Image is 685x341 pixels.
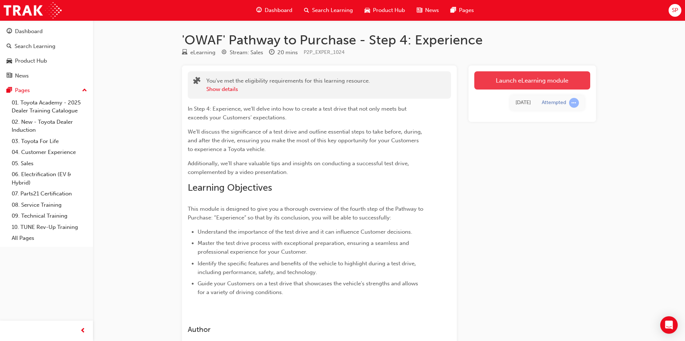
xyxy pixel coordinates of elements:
button: Show details [206,85,238,94]
div: Duration [269,48,298,57]
span: prev-icon [80,326,86,336]
a: Product Hub [3,54,90,68]
span: News [425,6,439,15]
div: Stream [221,48,263,57]
span: Master the test drive process with exceptional preparation, ensuring a seamless and professional ... [198,240,410,255]
div: News [15,72,29,80]
span: pages-icon [451,6,456,15]
span: Product Hub [373,6,405,15]
span: learningResourceType_ELEARNING-icon [182,49,187,56]
a: 04. Customer Experience [9,147,90,158]
span: target-icon [221,49,227,56]
span: Learning resource code [304,49,345,55]
div: Thu Sep 25 2025 11:11:07 GMT+1000 (Australian Eastern Standard Time) [515,99,531,107]
a: pages-iconPages [445,3,480,18]
a: 02. New - Toyota Dealer Induction [9,116,90,136]
a: search-iconSearch Learning [298,3,359,18]
h3: Author [188,325,425,334]
div: 20 mins [277,48,298,57]
div: Search Learning [15,42,55,51]
div: Open Intercom Messenger [660,316,678,334]
span: Search Learning [312,6,353,15]
div: Stream: Sales [230,48,263,57]
a: 09. Technical Training [9,210,90,222]
a: 05. Sales [9,158,90,169]
span: search-icon [304,6,309,15]
a: 06. Electrification (EV & Hybrid) [9,169,90,188]
span: We’ll discuss the significance of a test drive and outline essential steps to take before, during... [188,128,424,152]
span: search-icon [7,43,12,50]
span: Dashboard [265,6,292,15]
span: In Step 4: Experience, we’ll delve into how to create a test drive that not only meets but exceed... [188,106,408,121]
div: Dashboard [15,27,43,36]
button: DashboardSearch LearningProduct HubNews [3,23,90,84]
a: car-iconProduct Hub [359,3,411,18]
span: pages-icon [7,87,12,94]
span: Pages [459,6,474,15]
div: eLearning [190,48,215,57]
span: Understand the importance of the test drive and it can influence Customer decisions. [198,229,412,235]
span: This module is designed to give you a thorough overview of the fourth step of the Pathway to Purc... [188,206,425,221]
div: Attempted [542,99,566,106]
a: 03. Toyota For Life [9,136,90,147]
span: puzzle-icon [193,78,201,86]
span: up-icon [82,86,87,95]
a: Dashboard [3,25,90,38]
a: 08. Service Training [9,199,90,211]
a: All Pages [9,233,90,244]
span: car-icon [365,6,370,15]
span: Identify the specific features and benefits of the vehicle to highlight during a test drive, incl... [198,260,417,275]
a: news-iconNews [411,3,445,18]
span: Additionally, we’ll share valuable tips and insights on conducting a successful test drive, compl... [188,160,410,175]
button: Pages [3,84,90,97]
div: You've met the eligibility requirements for this learning resource. [206,77,370,93]
span: Guide your Customers on a test drive that showcases the vehicle's strengths and allows for a vari... [198,280,420,296]
span: clock-icon [269,49,275,56]
div: Type [182,48,215,57]
button: SP [669,4,681,17]
span: guage-icon [7,28,12,35]
span: news-icon [417,6,422,15]
a: Launch eLearning module [474,71,590,90]
span: Learning Objectives [188,182,272,193]
div: Product Hub [15,57,47,65]
div: Pages [15,86,30,95]
a: 01. Toyota Academy - 2025 Dealer Training Catalogue [9,97,90,116]
span: car-icon [7,58,12,64]
a: 10. TUNE Rev-Up Training [9,222,90,233]
span: guage-icon [256,6,262,15]
a: guage-iconDashboard [250,3,298,18]
a: News [3,69,90,83]
a: 07. Parts21 Certification [9,188,90,199]
span: SP [672,6,678,15]
a: Search Learning [3,40,90,53]
span: news-icon [7,73,12,79]
span: learningRecordVerb_ATTEMPT-icon [569,98,579,108]
img: Trak [4,2,62,19]
h1: 'OWAF' Pathway to Purchase - Step 4: Experience [182,32,596,48]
